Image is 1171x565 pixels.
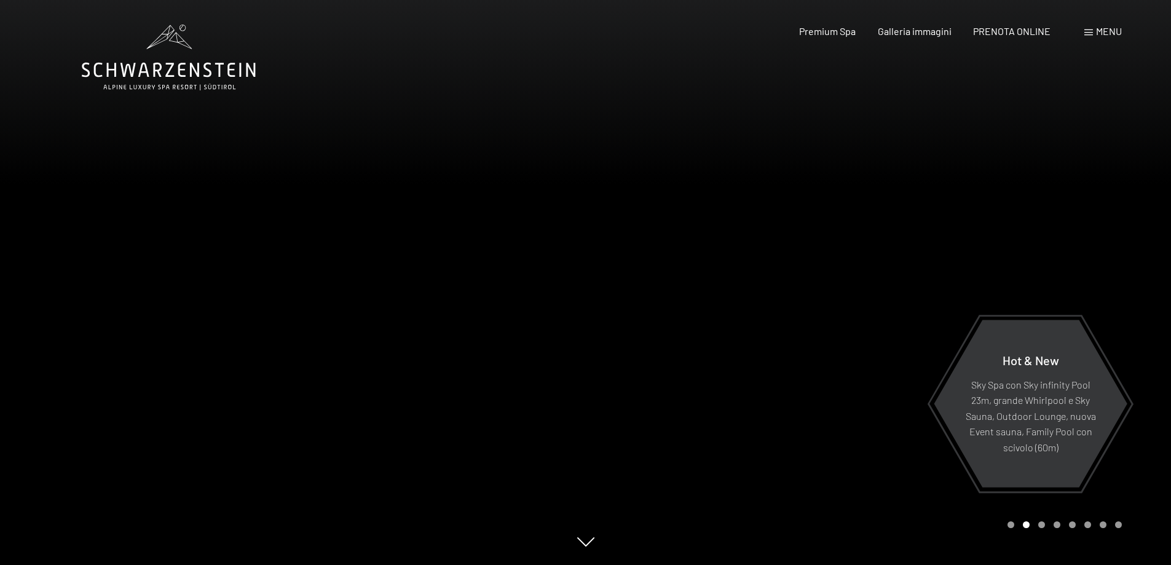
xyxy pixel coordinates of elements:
a: PRENOTA ONLINE [973,25,1051,37]
span: Menu [1096,25,1122,37]
div: Carousel Page 7 [1100,521,1106,528]
a: Galleria immagini [878,25,952,37]
div: Carousel Page 3 [1038,521,1045,528]
div: Carousel Page 4 [1054,521,1060,528]
div: Carousel Pagination [1003,521,1122,528]
a: Hot & New Sky Spa con Sky infinity Pool 23m, grande Whirlpool e Sky Sauna, Outdoor Lounge, nuova ... [933,319,1128,488]
span: Hot & New [1003,352,1059,367]
p: Sky Spa con Sky infinity Pool 23m, grande Whirlpool e Sky Sauna, Outdoor Lounge, nuova Event saun... [964,376,1097,455]
div: Carousel Page 5 [1069,521,1076,528]
div: Carousel Page 2 (Current Slide) [1023,521,1030,528]
div: Carousel Page 1 [1007,521,1014,528]
a: Premium Spa [799,25,856,37]
div: Carousel Page 6 [1084,521,1091,528]
div: Carousel Page 8 [1115,521,1122,528]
